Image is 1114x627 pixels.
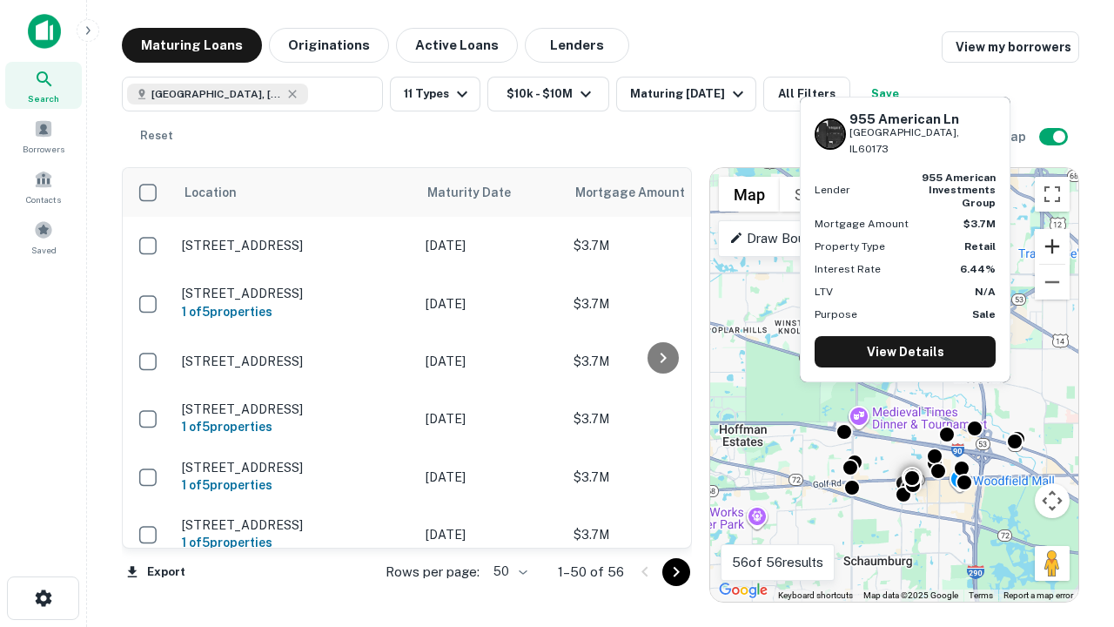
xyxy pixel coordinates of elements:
[426,294,556,313] p: [DATE]
[732,552,823,573] p: 56 of 56 results
[630,84,748,104] div: Maturing [DATE]
[151,86,282,102] span: [GEOGRAPHIC_DATA], [GEOGRAPHIC_DATA]
[5,213,82,260] a: Saved
[28,14,61,49] img: capitalize-icon.png
[815,284,833,300] p: LTV
[574,294,748,313] p: $3.7M
[182,417,408,436] h6: 1 of 5 properties
[975,286,996,298] strong: N/A
[815,336,996,367] a: View Details
[5,112,82,159] a: Borrowers
[558,562,624,583] p: 1–50 of 56
[719,177,780,212] button: Show street map
[574,352,748,371] p: $3.7M
[849,125,996,158] p: [GEOGRAPHIC_DATA], IL60173
[173,168,417,217] th: Location
[390,77,480,111] button: 11 Types
[426,409,556,428] p: [DATE]
[182,302,408,321] h6: 1 of 5 properties
[396,28,518,63] button: Active Loans
[122,559,190,585] button: Export
[969,590,993,600] a: Terms (opens in new tab)
[182,354,408,369] p: [STREET_ADDRESS]
[763,77,850,111] button: All Filters
[23,142,64,156] span: Borrowers
[1035,483,1070,518] button: Map camera controls
[1035,177,1070,212] button: Toggle fullscreen view
[815,239,885,254] p: Property Type
[426,352,556,371] p: [DATE]
[715,579,772,602] img: Google
[710,168,1078,602] div: 0 0
[487,559,530,584] div: 50
[28,91,59,105] span: Search
[960,263,996,275] strong: 6.44%
[525,28,629,63] button: Lenders
[565,168,756,217] th: Mortgage Amount
[31,243,57,257] span: Saved
[5,163,82,210] a: Contacts
[184,182,237,203] span: Location
[26,192,61,206] span: Contacts
[1027,488,1114,571] iframe: Chat Widget
[815,182,850,198] p: Lender
[386,562,480,583] p: Rows per page:
[574,236,748,255] p: $3.7M
[815,307,857,322] p: Purpose
[182,460,408,475] p: [STREET_ADDRESS]
[426,525,556,544] p: [DATE]
[849,111,996,127] h6: 955 American Ln
[815,261,881,277] p: Interest Rate
[417,168,565,217] th: Maturity Date
[269,28,389,63] button: Originations
[815,216,909,232] p: Mortgage Amount
[1035,265,1070,300] button: Zoom out
[182,475,408,495] h6: 1 of 5 properties
[427,182,534,203] span: Maturity Date
[426,468,556,487] p: [DATE]
[182,533,408,552] h6: 1 of 5 properties
[662,558,690,586] button: Go to next page
[616,77,756,111] button: Maturing [DATE]
[182,517,408,533] p: [STREET_ADDRESS]
[964,240,996,253] strong: Retail
[778,590,853,602] button: Keyboard shortcuts
[487,77,609,111] button: $10k - $10M
[780,177,866,212] button: Show satellite imagery
[1035,229,1070,264] button: Zoom in
[182,286,408,301] p: [STREET_ADDRESS]
[972,308,996,320] strong: Sale
[857,77,913,111] button: Save your search to get updates of matches that match your search criteria.
[942,31,1079,63] a: View my borrowers
[182,401,408,417] p: [STREET_ADDRESS]
[963,218,996,230] strong: $3.7M
[122,28,262,63] button: Maturing Loans
[1003,590,1073,600] a: Report a map error
[922,172,996,209] strong: 955 american investments group
[574,525,748,544] p: $3.7M
[574,409,748,428] p: $3.7M
[182,238,408,253] p: [STREET_ADDRESS]
[575,182,708,203] span: Mortgage Amount
[715,579,772,602] a: Open this area in Google Maps (opens a new window)
[574,468,748,487] p: $3.7M
[5,62,82,109] a: Search
[729,228,838,249] p: Draw Boundary
[863,590,958,600] span: Map data ©2025 Google
[426,236,556,255] p: [DATE]
[129,118,185,153] button: Reset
